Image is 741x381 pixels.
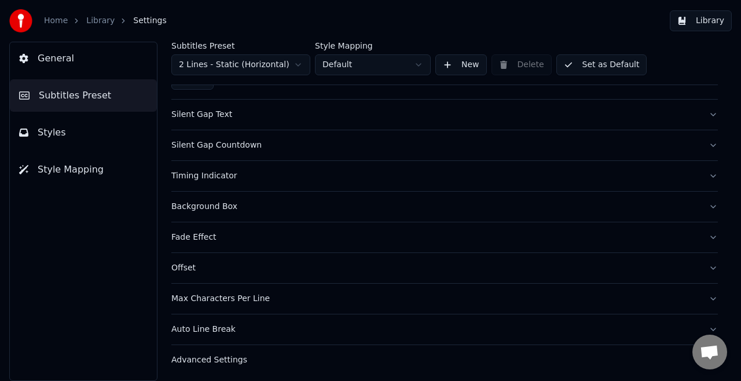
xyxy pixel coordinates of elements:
[171,109,699,120] div: Silent Gap Text
[133,15,166,27] span: Settings
[315,42,431,50] label: Style Mapping
[171,192,718,222] button: Background Box
[9,9,32,32] img: youka
[171,222,718,252] button: Fade Effect
[171,42,310,50] label: Subtitles Preset
[171,201,699,213] div: Background Box
[10,42,157,75] button: General
[10,116,157,149] button: Styles
[171,345,718,375] button: Advanced Settings
[171,262,699,274] div: Offset
[39,89,111,102] span: Subtitles Preset
[171,130,718,160] button: Silent Gap Countdown
[38,126,66,140] span: Styles
[171,354,699,366] div: Advanced Settings
[10,79,157,112] button: Subtitles Preset
[86,15,115,27] a: Library
[171,100,718,130] button: Silent Gap Text
[171,293,699,305] div: Max Characters Per Line
[171,140,699,151] div: Silent Gap Countdown
[692,335,727,369] div: פתח צ'אט
[44,15,167,27] nav: breadcrumb
[171,232,699,243] div: Fade Effect
[171,324,699,335] div: Auto Line Break
[171,161,718,191] button: Timing Indicator
[10,153,157,186] button: Style Mapping
[38,52,74,65] span: General
[44,15,68,27] a: Home
[171,170,699,182] div: Timing Indicator
[435,54,487,75] button: New
[38,163,104,177] span: Style Mapping
[171,284,718,314] button: Max Characters Per Line
[171,253,718,283] button: Offset
[556,54,647,75] button: Set as Default
[670,10,732,31] button: Library
[171,314,718,345] button: Auto Line Break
